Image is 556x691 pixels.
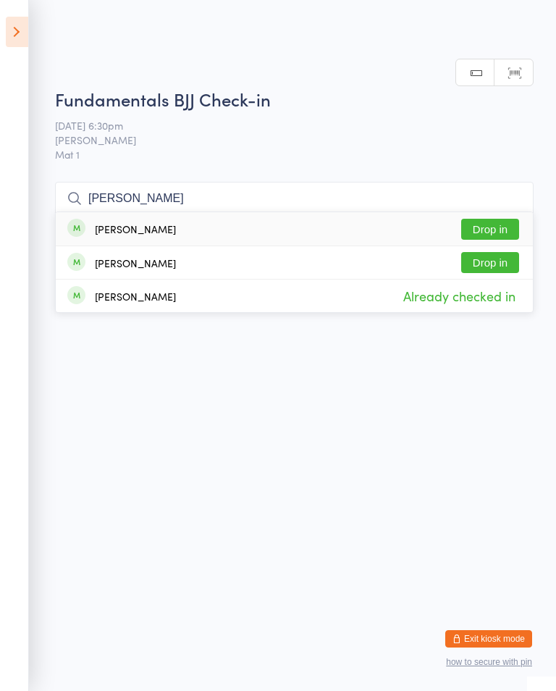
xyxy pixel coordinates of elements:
[95,290,176,302] div: [PERSON_NAME]
[95,257,176,269] div: [PERSON_NAME]
[445,630,532,648] button: Exit kiosk mode
[55,133,511,147] span: [PERSON_NAME]
[55,118,511,133] span: [DATE] 6:30pm
[55,87,534,111] h2: Fundamentals BJJ Check-in
[446,657,532,667] button: how to secure with pin
[95,223,176,235] div: [PERSON_NAME]
[55,182,534,215] input: Search
[55,147,534,162] span: Mat 1
[400,283,519,309] span: Already checked in
[461,219,519,240] button: Drop in
[461,252,519,273] button: Drop in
